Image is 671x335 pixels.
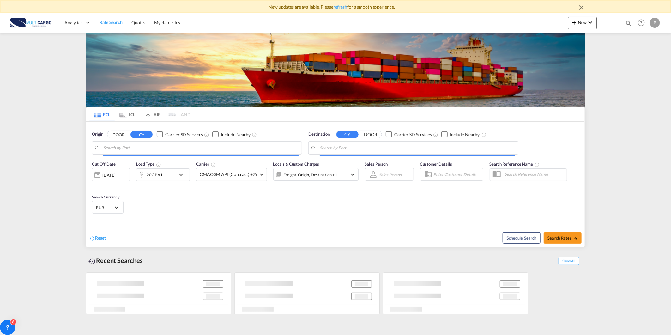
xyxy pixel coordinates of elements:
[156,162,161,167] md-icon: icon-information-outline
[196,161,216,167] span: Carrier
[96,205,114,210] span: EUR
[535,162,540,167] md-icon: Your search will be saved by the below given name
[107,131,130,138] button: DOOR
[212,131,251,138] md-checkbox: Checkbox No Ink
[378,170,402,179] md-select: Sales Person
[60,13,95,33] div: Analytics
[157,131,203,138] md-checkbox: Checkbox No Ink
[92,161,116,167] span: Cut Off Date
[365,161,388,167] span: Sales Person
[100,20,123,25] span: Rate Search
[131,20,145,25] span: Quotes
[450,131,480,138] div: Include Nearby
[211,162,216,167] md-icon: The selected Trucker/Carrierwill be displayed in the rate results If the rates are from another f...
[165,131,203,138] div: Carrier SD Services
[336,131,359,138] button: CY
[571,19,578,26] md-icon: icon-plus 400-fg
[86,122,585,247] div: Origin DOOR CY Checkbox No InkUnchecked: Search for CY (Container Yard) services for all selected...
[95,13,127,33] a: Rate Search
[503,232,541,244] button: Note: By default Schedule search will only considerorigin ports, destination ports and cut off da...
[86,253,145,268] div: Recent Searches
[284,170,338,179] div: Freight Origin Destination Factory Stuffing
[349,171,357,178] md-icon: icon-chevron-down
[89,235,95,241] md-icon: icon-refresh
[625,20,632,29] div: icon-magnify
[95,203,120,212] md-select: Select Currency: € EUREuro
[650,18,660,28] div: P
[147,170,163,179] div: 20GP x1
[636,17,647,28] span: Help
[568,17,597,29] button: icon-plus 400-fgNewicon-chevron-down
[636,17,650,29] div: Help
[502,169,567,179] input: Search Reference Name
[273,168,359,181] div: Freight Origin Destination Factory Stuffingicon-chevron-down
[144,111,152,116] md-icon: icon-airplane
[95,235,106,241] span: Reset
[559,257,579,265] span: Show All
[273,161,319,167] span: Locals & Custom Charges
[420,161,452,167] span: Customer Details
[544,232,582,244] button: Search Ratesicon-arrow-right
[150,13,184,33] a: My Rate Files
[136,161,161,167] span: Load Type
[200,171,258,178] span: CMACGM API (Contract) +79
[204,132,209,137] md-icon: Unchecked: Search for CY (Container Yard) services for all selected carriers.Checked : Search for...
[154,20,180,25] span: My Rate Files
[92,181,97,189] md-datepicker: Select
[320,143,515,153] input: Search by Port
[115,107,140,121] md-tab-item: LCL
[177,171,188,179] md-icon: icon-chevron-down
[360,131,382,138] button: DOOR
[308,131,330,137] span: Destination
[103,143,299,153] input: Search by Port
[88,258,96,265] md-icon: icon-backup-restore
[394,131,432,138] div: Carrier SD Services
[625,20,632,27] md-icon: icon-magnify
[547,235,578,241] span: Search Rates
[481,132,487,137] md-icon: Unchecked: Ignores neighbouring ports when fetching rates.Checked : Includes neighbouring ports w...
[86,33,585,107] img: LCL+%26+FCL+BACKGROUND.png
[386,131,432,138] md-checkbox: Checkbox No Ink
[221,131,251,138] div: Include Nearby
[441,131,480,138] md-checkbox: Checkbox No Ink
[83,4,588,10] div: New updates are available. Please for a smooth experience.
[434,170,481,179] input: Enter Customer Details
[573,236,578,241] md-icon: icon-arrow-right
[571,20,594,25] span: New
[89,107,115,121] md-tab-item: FCL
[333,4,347,9] a: refresh
[102,172,115,178] div: [DATE]
[92,168,130,181] div: [DATE]
[490,161,540,167] span: Search Reference Name
[252,132,257,137] md-icon: Unchecked: Ignores neighbouring ports when fetching rates.Checked : Includes neighbouring ports w...
[433,132,438,137] md-icon: Unchecked: Search for CY (Container Yard) services for all selected carriers.Checked : Search for...
[130,131,153,138] button: CY
[140,107,165,121] md-tab-item: AIR
[64,20,82,26] span: Analytics
[136,168,190,181] div: 20GP x1icon-chevron-down
[89,235,106,242] div: icon-refreshReset
[127,13,150,33] a: Quotes
[9,16,52,30] img: 82db67801a5411eeacfdbd8acfa81e61.png
[587,19,594,26] md-icon: icon-chevron-down
[89,107,190,121] md-pagination-wrapper: Use the left and right arrow keys to navigate between tabs
[92,195,119,199] span: Search Currency
[92,131,103,137] span: Origin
